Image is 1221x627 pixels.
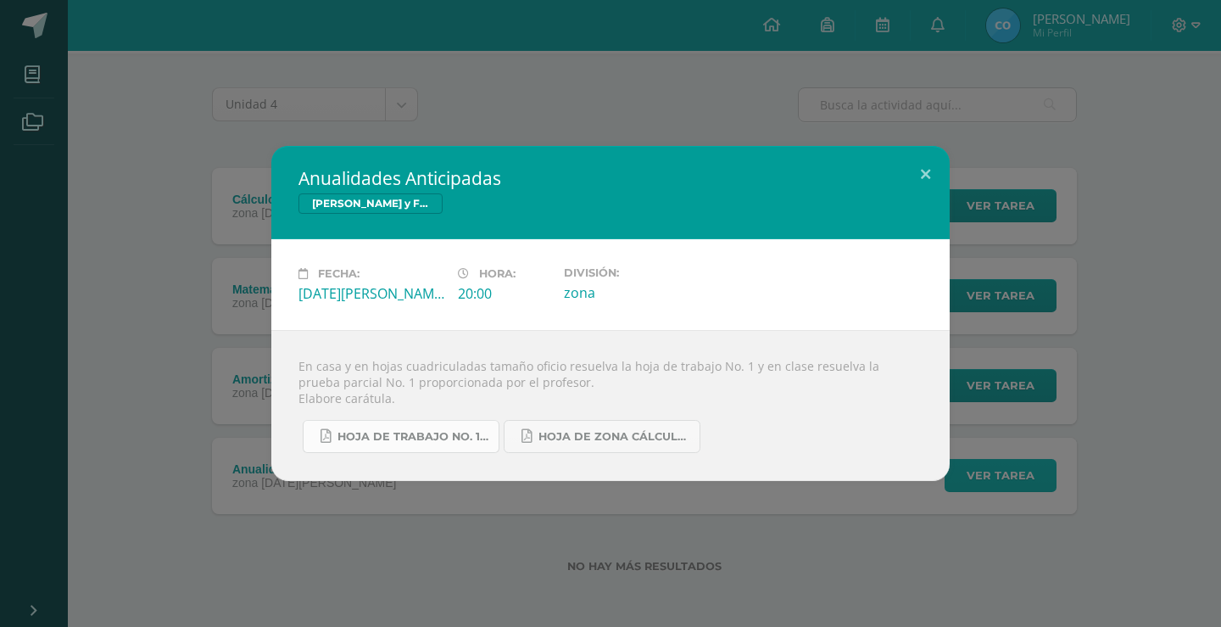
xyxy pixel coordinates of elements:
span: Hoja de zona Cálculo Mercantil.pdf [538,430,691,444]
h2: Anualidades Anticipadas [298,166,923,190]
div: [DATE][PERSON_NAME] [298,284,444,303]
span: Fecha: [318,267,360,280]
a: HOJA DE TRABAJO No. 1 Cálculo Mercantil.pdf [303,420,499,453]
a: Hoja de zona Cálculo Mercantil.pdf [504,420,700,453]
span: Hora: [479,267,516,280]
span: [PERSON_NAME] y Financiero [298,193,443,214]
button: Close (Esc) [901,146,950,204]
span: HOJA DE TRABAJO No. 1 Cálculo Mercantil.pdf [337,430,490,444]
div: 20:00 [458,284,550,303]
div: zona [564,283,710,302]
label: División: [564,266,710,279]
div: En casa y en hojas cuadriculadas tamaño oficio resuelva la hoja de trabajo No. 1 y en clase resue... [271,330,950,481]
